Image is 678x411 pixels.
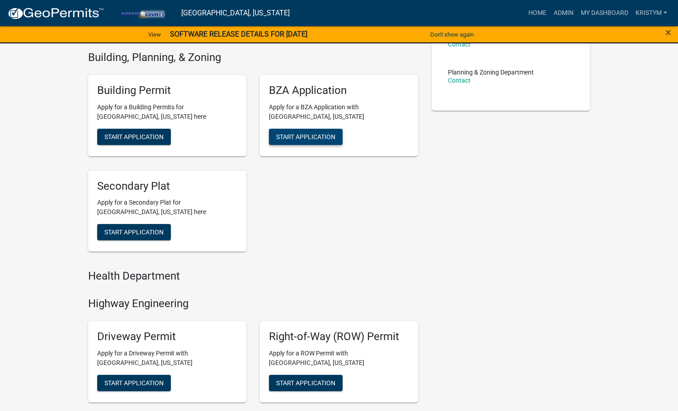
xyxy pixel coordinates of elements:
a: Home [525,5,550,22]
a: Admin [550,5,577,22]
h4: Building, Planning, & Zoning [88,51,418,64]
button: Start Application [97,129,171,145]
span: Start Application [276,379,335,386]
a: View [145,27,165,42]
img: Porter County, Indiana [111,7,174,19]
a: Contact [448,41,471,48]
h5: Driveway Permit [97,330,237,343]
h5: BZA Application [269,84,409,97]
button: Close [665,27,671,38]
h4: Highway Engineering [88,297,418,310]
button: Start Application [269,375,343,391]
button: Don't show again [427,27,477,42]
a: Contact [448,77,471,84]
span: Start Application [104,133,164,140]
a: My Dashboard [577,5,632,22]
strong: SOFTWARE RELEASE DETAILS FOR [DATE] [170,30,307,38]
span: Start Application [276,133,335,140]
span: Start Application [104,379,164,386]
button: Start Application [97,224,171,240]
h5: Building Permit [97,84,237,97]
button: Start Application [269,129,343,145]
span: Start Application [104,229,164,236]
p: Apply for a Building Permits for [GEOGRAPHIC_DATA], [US_STATE] here [97,103,237,121]
h5: Right-of-Way (ROW) Permit [269,330,409,343]
h5: Secondary Plat [97,180,237,193]
p: Planning & Zoning Department [448,69,534,75]
p: Apply for a BZA Application with [GEOGRAPHIC_DATA], [US_STATE] [269,103,409,121]
span: × [665,26,671,39]
h4: Health Department [88,270,418,283]
p: Apply for a Secondary Plat for [GEOGRAPHIC_DATA], [US_STATE] here [97,198,237,217]
p: Apply for a ROW Permit with [GEOGRAPHIC_DATA], [US_STATE] [269,349,409,368]
a: [GEOGRAPHIC_DATA], [US_STATE] [181,5,290,21]
a: KristyM [632,5,671,22]
button: Start Application [97,375,171,391]
p: Apply for a Driveway Permit with [GEOGRAPHIC_DATA], [US_STATE] [97,349,237,368]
